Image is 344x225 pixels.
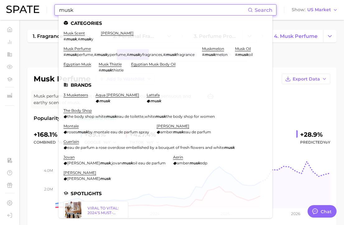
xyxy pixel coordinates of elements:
[163,52,166,57] span: #
[64,52,195,57] div: , , ,
[269,30,323,42] a: 4. musk perfume
[99,62,122,67] a: musk thistle
[131,62,176,67] a: egyptian musk body oil
[112,68,124,72] span: thistle
[67,176,100,181] span: [PERSON_NAME]
[100,176,111,181] em: musk
[166,52,177,57] em: musk
[97,52,107,57] em: musk
[67,145,224,150] span: eau de parfum a rose overdose embellished by a bouquet of fresh flowers and white
[66,52,77,57] em: musk
[127,52,129,57] span: #
[107,52,126,57] span: yperfume
[64,46,91,51] a: musk perfume
[189,161,200,165] em: musk
[5,211,14,220] a: Log out. Currently logged in with e-mail julia.buonanno@dsm-firmenich.com.
[34,75,91,83] h1: musk perfume
[144,114,155,119] span: white
[205,52,215,57] em: musk
[64,37,66,41] span: #
[106,114,117,119] em: musk
[64,52,66,57] span: #
[67,130,77,134] span: roses
[91,37,93,41] span: y
[274,33,318,39] span: 4. musk perfume
[166,114,215,119] span: the body shop for women
[77,52,93,57] span: perfume
[64,93,88,97] a: 3 musketeers
[64,82,267,88] li: Brands
[66,37,77,41] em: musk
[173,155,183,159] a: aerin
[64,170,96,175] a: [PERSON_NAME]
[292,8,305,11] span: Show
[64,191,267,196] li: Spotlights
[64,114,215,119] div: ,
[87,206,123,215] div: VIRAL TO VITAL: 2024’S MUST-KNOW HAIR TRENDS ON TIKTOK
[59,5,248,15] input: Search here for a brand, industry, or ingredient
[160,130,173,134] span: amber
[64,124,79,128] a: montale
[34,93,203,106] span: Musk perfume is a fragrant composition that captures the sensuous and earthy scent of musk.
[157,124,189,128] a: [PERSON_NAME]
[129,52,140,57] em: musk
[282,74,330,84] button: Export Data
[235,52,238,57] span: #
[235,46,251,51] a: musk oil
[155,114,166,119] em: musk
[177,52,195,57] span: fragrance
[100,161,111,165] em: musk
[184,130,211,134] span: eau de parfum
[77,130,88,134] em: musk
[238,52,248,57] em: musk
[99,99,110,103] em: musk
[27,30,82,42] a: 1. fragrance
[300,139,330,146] span: Predicted
[64,201,128,220] a: VIRAL TO VITAL: 2024’S MUST-KNOW HAIR TRENDS ON TIKTOK
[80,37,91,41] em: musk
[117,114,144,119] span: eau de toilette
[64,155,75,159] a: jovan
[323,140,330,145] span: YoY
[64,62,91,67] a: egyptian musk
[177,161,189,165] span: amber
[94,52,97,57] span: #
[255,7,272,13] span: Search
[202,52,205,57] span: #
[34,115,60,122] span: Popularity
[64,31,85,35] a: musk scent
[67,114,106,119] span: the body shop white
[34,130,76,140] div: +168.1%
[200,161,207,165] span: edp
[133,161,166,165] span: oil eau de parfum
[224,145,235,150] em: musk
[290,6,339,14] button: ShowUS Market
[173,130,184,134] em: musk
[122,161,133,165] em: musk
[67,161,100,165] span: [PERSON_NAME]
[300,130,330,140] div: +28.9%
[307,8,331,11] span: US Market
[34,139,76,146] div: combined
[33,33,63,39] span: 1. fragrance
[112,161,122,165] span: jovan
[64,108,92,113] a: the body shop
[147,93,160,97] a: lattafa
[215,52,228,57] span: melon
[88,130,149,134] span: by montale eau de parfum spray
[6,6,39,13] img: SPATE
[64,37,93,41] div: ,
[323,30,337,42] button: Change Category
[96,93,139,97] a: aqua [PERSON_NAME]
[291,211,300,216] tspan: 2026
[293,76,320,82] span: Export Data
[101,68,112,72] em: musk
[101,31,134,35] a: [PERSON_NAME]
[202,46,224,51] a: muskmelon
[99,68,101,72] span: #
[64,161,166,165] div: ,
[248,52,253,57] span: oil
[150,99,161,103] em: musk
[78,37,80,41] span: #
[64,21,267,26] li: Categories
